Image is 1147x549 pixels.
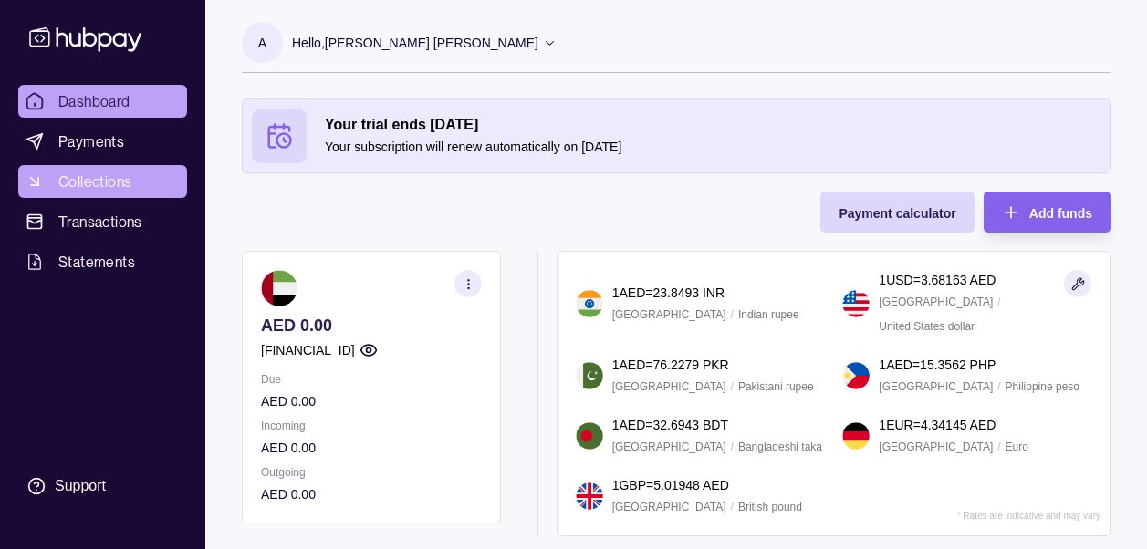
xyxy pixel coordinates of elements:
img: gb [576,482,603,510]
p: Outgoing [261,462,482,482]
a: Collections [18,165,187,198]
p: / [997,292,1000,312]
p: [GEOGRAPHIC_DATA] [879,377,993,397]
p: [GEOGRAPHIC_DATA] [612,305,726,325]
button: Payment calculator [820,192,974,233]
p: 1 EUR = 4.34145 AED [879,415,996,435]
p: [GEOGRAPHIC_DATA] [612,497,726,517]
p: AED 0.00 [261,316,482,336]
span: Payments [58,130,124,152]
p: 1 AED = 76.2279 PKR [612,355,729,375]
p: * Rates are indicative and may vary [957,511,1100,521]
p: Incoming [261,416,482,436]
p: [GEOGRAPHIC_DATA] [612,377,726,397]
p: / [731,377,734,397]
p: 1 AED = 15.3562 PHP [879,355,996,375]
p: AED 0.00 [261,484,482,504]
p: Hello, [PERSON_NAME] [PERSON_NAME] [292,33,538,53]
p: / [731,437,734,457]
p: A [258,33,266,53]
p: 1 AED = 23.8493 INR [612,283,725,303]
span: Add funds [1029,206,1092,221]
span: Payment calculator [839,206,955,221]
span: Dashboard [58,90,130,112]
div: Support [55,476,106,496]
p: [GEOGRAPHIC_DATA] [879,437,993,457]
p: 1 GBP = 5.01948 AED [612,475,729,495]
p: 1 USD = 3.68163 AED [879,270,996,290]
p: Philippine peso [1006,377,1079,397]
img: pk [576,362,603,389]
p: / [997,377,1000,397]
a: Transactions [18,205,187,238]
span: Statements [58,251,135,273]
p: Bangladeshi taka [738,437,822,457]
p: / [997,437,1000,457]
img: de [842,422,870,450]
button: Add funds [984,192,1111,233]
img: ae [261,270,297,306]
p: [GEOGRAPHIC_DATA] [612,437,726,457]
p: AED 0.00 [261,391,482,411]
a: Payments [18,125,187,158]
p: Due [261,369,482,389]
p: [FINANCIAL_ID] [261,340,355,360]
a: Support [18,467,187,505]
a: Dashboard [18,85,187,118]
p: Indian rupee [738,305,799,325]
h2: Your trial ends [DATE] [325,115,1100,135]
p: [GEOGRAPHIC_DATA] [879,292,993,312]
a: Statements [18,245,187,278]
p: Your subscription will renew automatically on [DATE] [325,137,1100,157]
p: 1 AED = 32.6943 BDT [612,415,728,435]
span: Collections [58,171,131,192]
span: Transactions [58,211,142,233]
img: bd [576,422,603,450]
p: British pound [738,497,802,517]
p: AED 0.00 [261,438,482,458]
img: us [842,290,870,317]
img: ph [842,362,870,389]
p: Euro [1006,437,1028,457]
p: United States dollar [879,316,975,337]
p: / [731,497,734,517]
img: in [576,290,603,317]
p: / [731,305,734,325]
p: Pakistani rupee [738,377,814,397]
